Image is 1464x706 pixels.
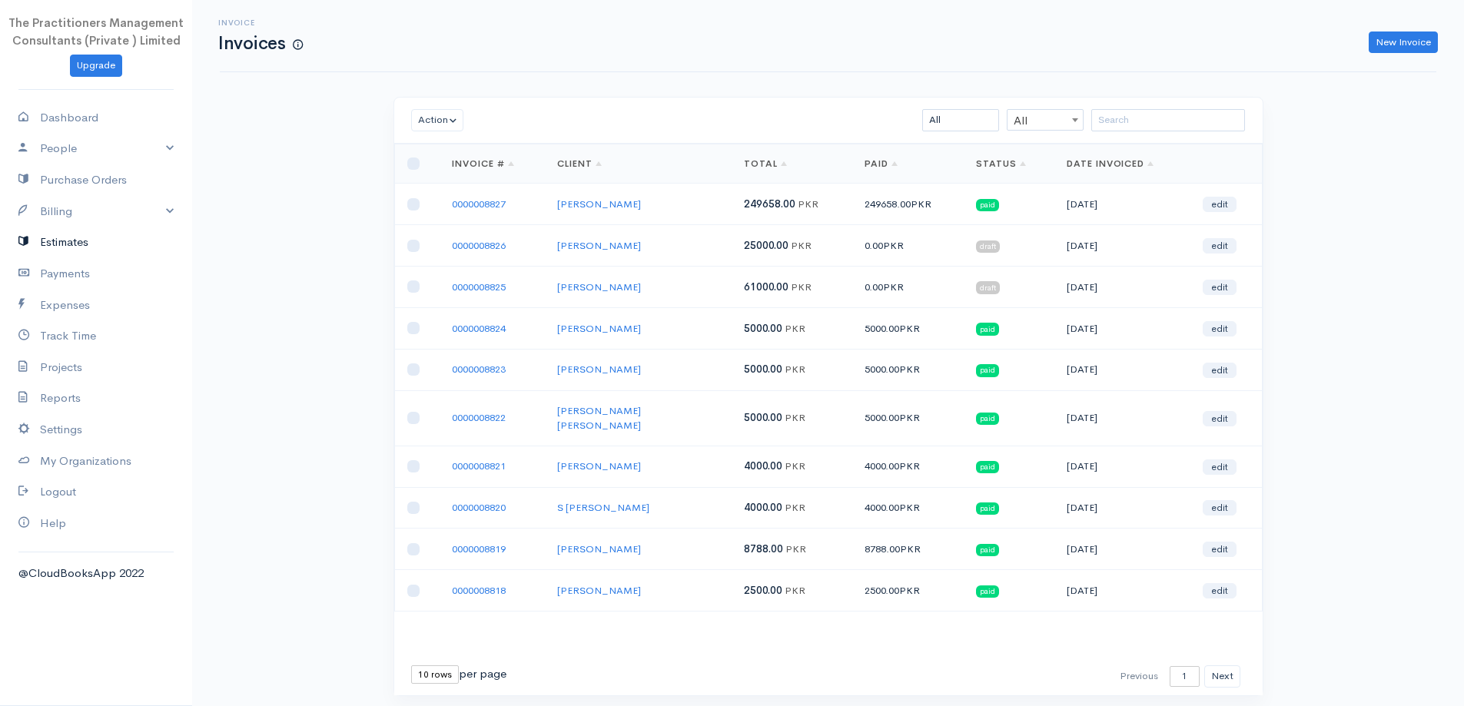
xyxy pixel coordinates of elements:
[976,240,1000,253] span: draft
[557,584,641,597] a: [PERSON_NAME]
[744,239,788,252] span: 25000.00
[900,542,921,555] span: PKR
[852,529,964,570] td: 8788.00
[744,280,788,293] span: 61000.00
[883,239,904,252] span: PKR
[852,184,964,225] td: 249658.00
[785,584,805,597] span: PKR
[1054,390,1190,446] td: [DATE]
[1203,500,1237,515] a: edit
[976,199,999,211] span: paid
[899,411,920,424] span: PKR
[744,584,782,597] span: 2500.00
[883,280,904,293] span: PKR
[557,459,641,472] a: [PERSON_NAME]
[1054,267,1190,308] td: [DATE]
[1054,446,1190,487] td: [DATE]
[557,197,641,210] a: [PERSON_NAME]
[293,38,303,51] span: How to create your first Invoice?
[557,501,649,514] a: S [PERSON_NAME]
[852,267,964,308] td: 0.00
[785,411,805,424] span: PKR
[744,542,783,555] span: 8788.00
[852,307,964,349] td: 5000.00
[852,570,964,612] td: 2500.00
[976,585,999,598] span: paid
[1203,459,1237,475] a: edit
[744,501,782,514] span: 4000.00
[899,322,920,335] span: PKR
[1369,31,1438,54] a: New Invoice
[452,584,506,597] a: 0000008818
[452,501,506,514] a: 0000008820
[452,239,506,252] a: 0000008826
[899,363,920,376] span: PKR
[1203,197,1237,212] a: edit
[976,364,999,376] span: paid
[557,542,641,555] a: [PERSON_NAME]
[70,55,122,77] a: Upgrade
[976,413,999,425] span: paid
[911,197,931,210] span: PKR
[557,404,641,433] a: [PERSON_NAME] [PERSON_NAME]
[744,411,782,424] span: 5000.00
[411,665,506,684] div: per page
[452,280,506,293] a: 0000008825
[852,349,964,390] td: 5000.00
[8,15,184,48] span: The Practitioners Management Consultants (Private ) Limited
[1203,542,1237,557] a: edit
[1054,487,1190,529] td: [DATE]
[791,280,812,293] span: PKR
[452,157,514,170] a: Invoice #
[1091,109,1245,131] input: Search
[452,411,506,424] a: 0000008822
[452,197,506,210] a: 0000008827
[452,363,506,376] a: 0000008823
[785,501,805,514] span: PKR
[1054,307,1190,349] td: [DATE]
[411,109,464,131] button: Action
[852,487,964,529] td: 4000.00
[1203,583,1237,598] a: edit
[798,197,818,210] span: PKR
[852,446,964,487] td: 4000.00
[452,459,506,472] a: 0000008821
[557,322,641,335] a: [PERSON_NAME]
[1054,184,1190,225] td: [DATE]
[1203,280,1237,295] a: edit
[791,239,812,252] span: PKR
[1204,665,1240,688] button: Next
[1203,411,1237,426] a: edit
[744,363,782,376] span: 5000.00
[976,502,999,515] span: paid
[452,542,506,555] a: 0000008819
[976,461,999,473] span: paid
[744,459,782,472] span: 4000.00
[976,281,1000,293] span: draft
[1054,529,1190,570] td: [DATE]
[557,239,641,252] a: [PERSON_NAME]
[865,157,898,170] a: Paid
[1067,157,1154,170] a: Date Invoiced
[218,18,303,27] h6: Invoice
[1203,238,1237,254] a: edit
[899,584,920,597] span: PKR
[852,225,964,267] td: 0.00
[1008,110,1083,131] span: All
[899,501,920,514] span: PKR
[785,542,806,555] span: PKR
[1054,349,1190,390] td: [DATE]
[744,157,787,170] a: Total
[1054,225,1190,267] td: [DATE]
[899,459,920,472] span: PKR
[1054,570,1190,612] td: [DATE]
[18,565,174,582] div: @CloudBooksApp 2022
[744,197,795,210] span: 249658.00
[557,280,641,293] a: [PERSON_NAME]
[785,459,805,472] span: PKR
[744,322,782,335] span: 5000.00
[976,323,999,335] span: paid
[785,363,805,376] span: PKR
[785,322,805,335] span: PKR
[557,363,641,376] a: [PERSON_NAME]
